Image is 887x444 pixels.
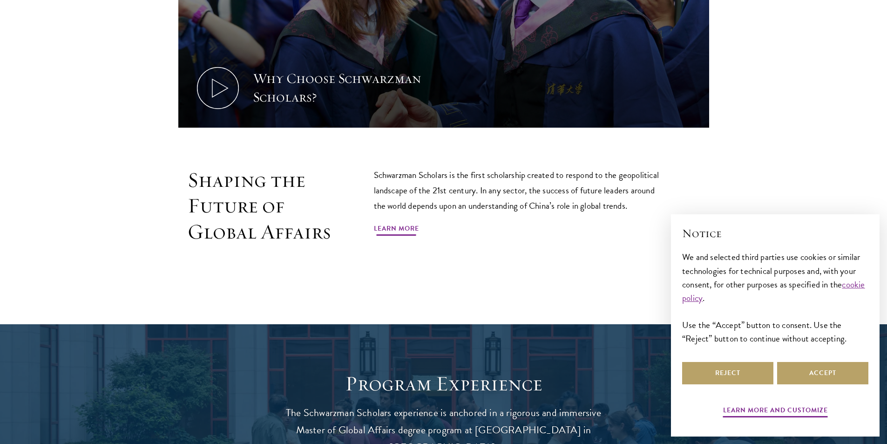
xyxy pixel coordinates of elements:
h2: Notice [682,225,868,241]
div: We and selected third parties use cookies or similar technologies for technical purposes and, wit... [682,250,868,345]
button: Reject [682,362,773,384]
div: Why Choose Schwarzman Scholars? [253,69,425,107]
h2: Shaping the Future of Global Affairs [188,167,332,245]
h1: Program Experience [276,371,611,397]
button: Learn more and customize [723,404,828,419]
a: Learn More [374,223,419,237]
a: cookie policy [682,278,865,305]
p: Schwarzman Scholars is the first scholarship created to respond to the geopolitical landscape of ... [374,167,667,213]
button: Accept [777,362,868,384]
